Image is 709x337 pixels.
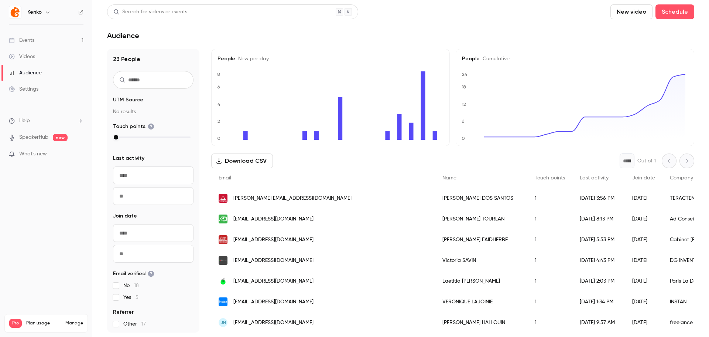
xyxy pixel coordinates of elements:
[572,250,625,271] div: [DATE] 4:43 PM
[235,56,269,61] span: New per day
[572,291,625,312] div: [DATE] 1:34 PM
[9,85,38,93] div: Settings
[572,188,625,209] div: [DATE] 3:56 PM
[9,69,42,77] div: Audience
[435,250,527,271] div: Victoria SAVIN
[580,175,609,181] span: Last activity
[480,56,510,61] span: Cumulative
[65,320,83,326] a: Manage
[219,175,231,181] span: Email
[527,271,572,291] div: 1
[217,72,220,77] text: 8
[123,294,138,301] span: Yes
[219,235,227,244] img: agence.generali.fr
[233,257,314,264] span: [EMAIL_ADDRESS][DOMAIN_NAME]
[572,271,625,291] div: [DATE] 2:03 PM
[527,312,572,333] div: 1
[435,188,527,209] div: [PERSON_NAME] DOS SANTOS
[535,175,565,181] span: Touch points
[9,117,83,125] li: help-dropdown-opener
[211,154,273,168] button: Download CSV
[625,291,662,312] div: [DATE]
[113,96,143,104] span: UTM Source
[442,175,456,181] span: Name
[218,102,220,107] text: 4
[462,136,465,141] text: 0
[9,37,34,44] div: Events
[9,319,22,328] span: Pro
[113,55,193,64] h1: 23 People
[632,175,655,181] span: Join date
[53,134,68,141] span: new
[527,229,572,250] div: 1
[625,271,662,291] div: [DATE]
[26,320,61,326] span: Plan usage
[572,312,625,333] div: [DATE] 9:57 AM
[625,250,662,271] div: [DATE]
[527,291,572,312] div: 1
[113,155,144,162] span: Last activity
[435,312,527,333] div: [PERSON_NAME] HALLOUIN
[435,229,527,250] div: [PERSON_NAME] FAIDHERBE
[233,277,314,285] span: [EMAIL_ADDRESS][DOMAIN_NAME]
[233,319,314,327] span: [EMAIL_ADDRESS][DOMAIN_NAME]
[219,277,227,286] img: parisladefense.com
[27,9,42,16] h6: Kenko
[670,175,708,181] span: Company name
[572,209,625,229] div: [DATE] 8:13 PM
[141,321,146,327] span: 17
[113,108,193,115] p: No results
[527,209,572,229] div: 1
[136,295,138,300] span: 5
[113,8,187,16] div: Search for videos or events
[113,123,154,130] span: Touch points
[219,297,227,306] img: instan.fr
[218,55,443,63] h5: People
[435,291,527,312] div: VERONIQUE LAJOINIE
[625,188,662,209] div: [DATE]
[219,215,227,223] img: adconseils.com
[220,319,226,326] span: JH
[625,312,662,333] div: [DATE]
[123,282,139,289] span: No
[610,4,653,19] button: New video
[462,119,465,124] text: 6
[435,271,527,291] div: Laetitia [PERSON_NAME]
[233,236,314,244] span: [EMAIL_ADDRESS][DOMAIN_NAME]
[435,209,527,229] div: [PERSON_NAME] TOURLAN
[527,250,572,271] div: 1
[113,212,137,220] span: Join date
[219,194,227,203] img: teractem.fr
[655,4,694,19] button: Schedule
[123,320,146,328] span: Other
[233,298,314,306] span: [EMAIL_ADDRESS][DOMAIN_NAME]
[107,31,139,40] h1: Audience
[75,151,83,158] iframe: Noticeable Trigger
[233,195,352,202] span: [PERSON_NAME][EMAIL_ADDRESS][DOMAIN_NAME]
[113,270,154,277] span: Email verified
[233,215,314,223] span: [EMAIL_ADDRESS][DOMAIN_NAME]
[462,72,467,77] text: 24
[217,84,220,90] text: 6
[9,6,21,18] img: Kenko
[219,256,227,265] img: dginventaires.fr
[462,102,466,107] text: 12
[19,134,48,141] a: SpeakerHub
[113,309,134,316] span: Referrer
[218,119,220,124] text: 2
[19,117,30,125] span: Help
[637,157,656,165] p: Out of 1
[572,229,625,250] div: [DATE] 5:53 PM
[114,135,118,139] div: max
[625,209,662,229] div: [DATE]
[462,55,688,63] h5: People
[9,53,35,60] div: Videos
[462,84,466,90] text: 18
[527,188,572,209] div: 1
[134,283,139,288] span: 18
[625,229,662,250] div: [DATE]
[217,136,220,141] text: 0
[19,150,47,158] span: What's new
